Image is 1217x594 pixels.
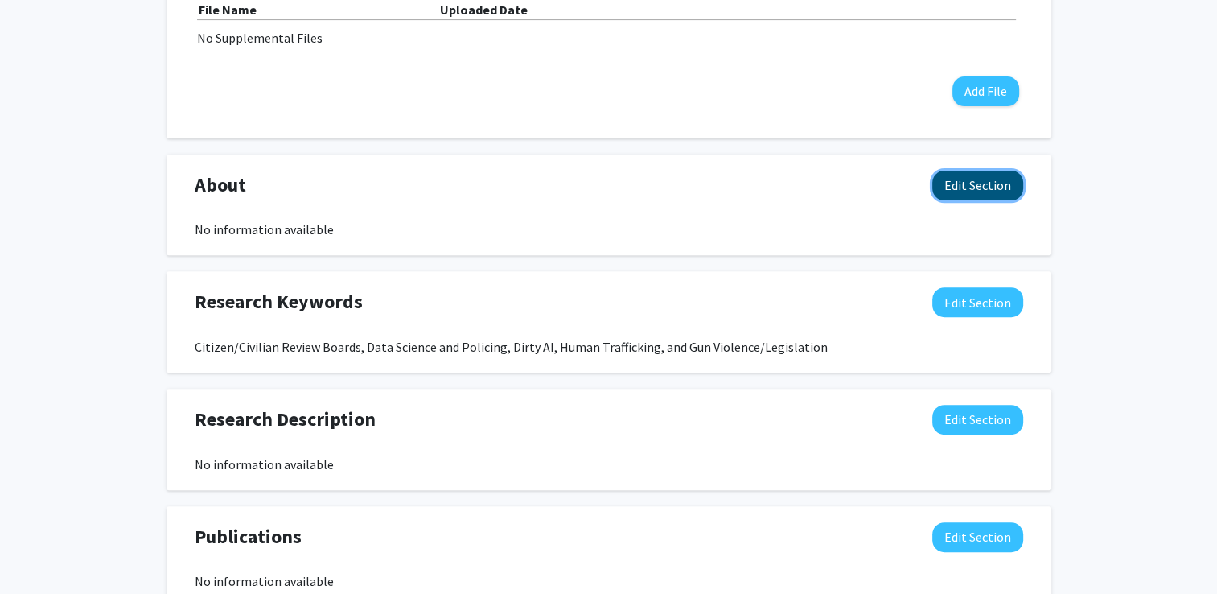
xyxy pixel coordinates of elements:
span: Publications [195,522,302,551]
span: Research Description [195,405,376,434]
span: Research Keywords [195,287,363,316]
button: Edit Publications [932,522,1023,552]
iframe: Chat [12,522,68,582]
button: Edit Research Description [932,405,1023,435]
div: No information available [195,455,1023,474]
button: Edit About [932,171,1023,200]
span: About [195,171,246,200]
div: No Supplemental Files [197,28,1021,47]
div: No information available [195,220,1023,239]
div: No information available [195,571,1023,591]
button: Add File [952,76,1019,106]
button: Edit Research Keywords [932,287,1023,317]
div: Citizen/Civilian Review Boards, Data Science and Policing, Dirty AI, Human Trafficking, and Gun V... [195,337,1023,357]
b: File Name [199,2,257,18]
b: Uploaded Date [440,2,528,18]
